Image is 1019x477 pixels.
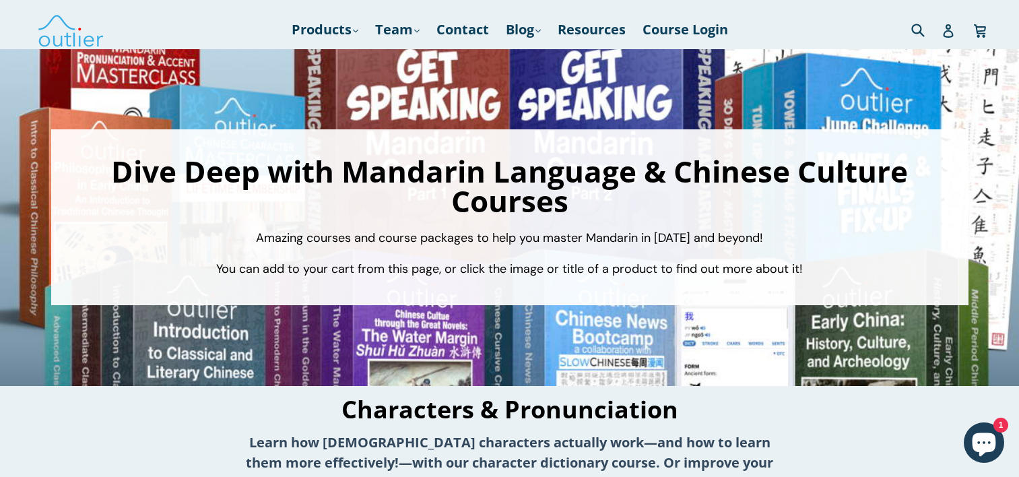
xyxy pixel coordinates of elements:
a: Course Login [636,18,735,42]
a: Products [285,18,365,42]
a: Blog [499,18,548,42]
input: Search [908,15,945,43]
span: You can add to your cart from this page, or click the image or title of a product to find out mor... [216,261,803,278]
a: Contact [430,18,496,42]
h1: Dive Deep with Mandarin Language & Chinese Culture Courses [65,156,955,216]
a: Team [368,18,426,42]
a: Resources [551,18,632,42]
img: Outlier Linguistics [37,10,104,49]
span: Amazing courses and course packages to help you master Mandarin in [DATE] and beyond! [256,230,763,246]
inbox-online-store-chat: Shopify online store chat [960,422,1008,466]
